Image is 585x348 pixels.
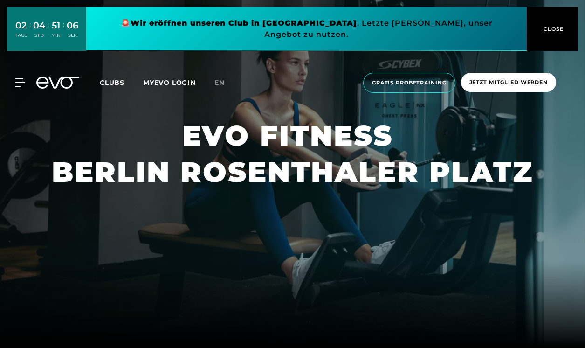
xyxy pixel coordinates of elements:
div: 51 [51,19,61,32]
span: Clubs [100,78,124,87]
a: en [214,77,236,88]
a: Jetzt Mitglied werden [458,73,559,93]
div: TAGE [15,32,27,39]
div: : [48,20,49,44]
div: SEK [67,32,78,39]
button: CLOSE [527,7,578,51]
a: MYEVO LOGIN [143,78,196,87]
div: 06 [67,19,78,32]
div: 02 [15,19,27,32]
div: STD [33,32,45,39]
div: : [63,20,64,44]
div: MIN [51,32,61,39]
span: CLOSE [541,25,564,33]
a: Clubs [100,78,143,87]
a: Gratis Probetraining [360,73,458,93]
span: Jetzt Mitglied werden [469,78,548,86]
span: Gratis Probetraining [372,79,447,87]
div: 04 [33,19,45,32]
span: en [214,78,225,87]
div: : [29,20,31,44]
h1: EVO FITNESS BERLIN ROSENTHALER PLATZ [52,118,533,190]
